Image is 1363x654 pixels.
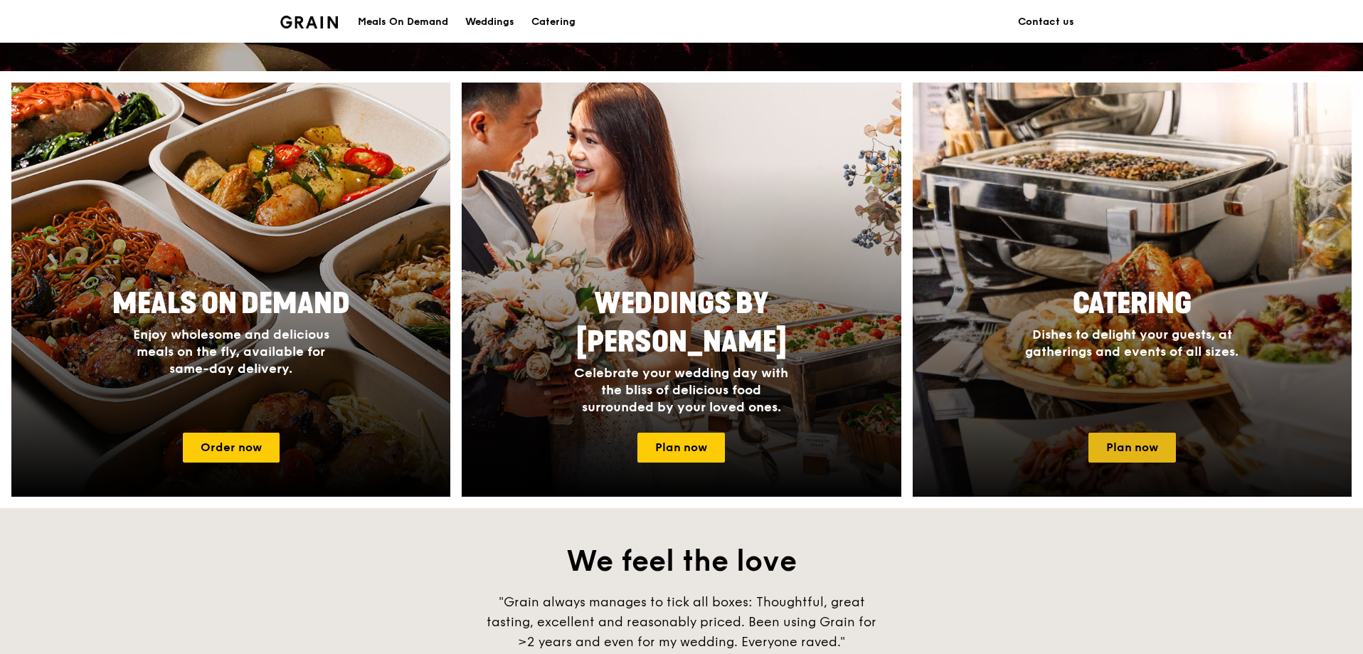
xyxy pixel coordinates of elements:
a: Meals On DemandEnjoy wholesome and delicious meals on the fly, available for same-day delivery.Or... [11,83,450,497]
img: meals-on-demand-card.d2b6f6db.png [11,83,450,497]
span: Catering [1073,287,1192,321]
span: Weddings by [PERSON_NAME] [576,287,787,359]
span: Meals On Demand [112,287,350,321]
span: Dishes to delight your guests, at gatherings and events of all sizes. [1025,327,1239,359]
a: Contact us [1009,1,1083,43]
div: Meals On Demand [358,1,448,43]
a: Plan now [1088,433,1176,463]
div: Catering [531,1,576,43]
a: Weddings [457,1,523,43]
img: Grain [280,16,338,28]
a: CateringDishes to delight your guests, at gatherings and events of all sizes.Plan now [913,83,1352,497]
a: Plan now [637,433,725,463]
img: weddings-card.4f3003b8.jpg [462,83,901,497]
a: Weddings by [PERSON_NAME]Celebrate your wedding day with the bliss of delicious food surrounded b... [462,83,901,497]
a: Order now [183,433,280,463]
span: Celebrate your wedding day with the bliss of delicious food surrounded by your loved ones. [574,365,788,415]
div: "Grain always manages to tick all boxes: Thoughtful, great tasting, excellent and reasonably pric... [468,592,895,652]
div: Weddings [465,1,514,43]
span: Enjoy wholesome and delicious meals on the fly, available for same-day delivery. [133,327,329,376]
a: Catering [523,1,584,43]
